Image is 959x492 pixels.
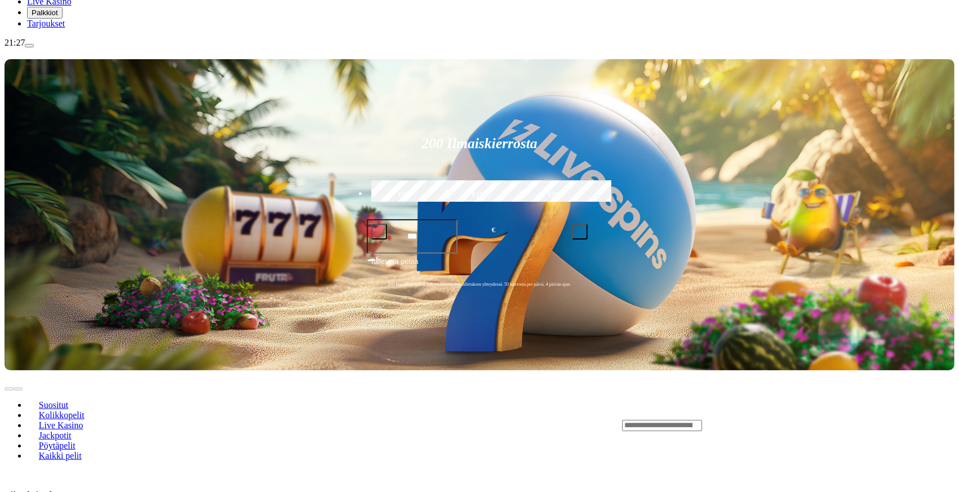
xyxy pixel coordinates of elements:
a: Live Kasino [27,417,95,434]
span: 21:27 [5,38,25,47]
span: Suositut [34,400,73,410]
span: Palkkiot [32,8,58,17]
span: Jackpotit [34,431,76,440]
span: € [376,255,379,261]
button: prev slide [5,387,14,391]
button: minus icon [371,224,387,240]
header: Lobby [5,370,954,481]
span: Kolikkopelit [34,410,89,420]
button: menu [25,44,34,47]
a: Tarjoukset [27,19,65,28]
span: Kaikki pelit [34,451,86,460]
button: Talleta ja pelaa [367,255,592,277]
input: Search [622,420,702,431]
button: Palkkiot [27,7,63,19]
a: Kolikkopelit [27,407,96,424]
a: Kaikki pelit [27,447,94,464]
span: Live Kasino [34,420,88,430]
label: €50 [368,179,439,211]
label: €250 [520,179,591,211]
a: Suositut [27,397,80,414]
span: € [492,225,495,236]
label: €150 [445,179,515,211]
a: Jackpotit [27,427,83,444]
a: Pöytäpelit [27,437,87,454]
button: plus icon [572,224,588,240]
span: Pöytäpelit [34,441,80,450]
nav: Lobby [5,381,600,470]
span: Talleta ja pelaa [370,256,418,276]
button: next slide [14,387,23,391]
